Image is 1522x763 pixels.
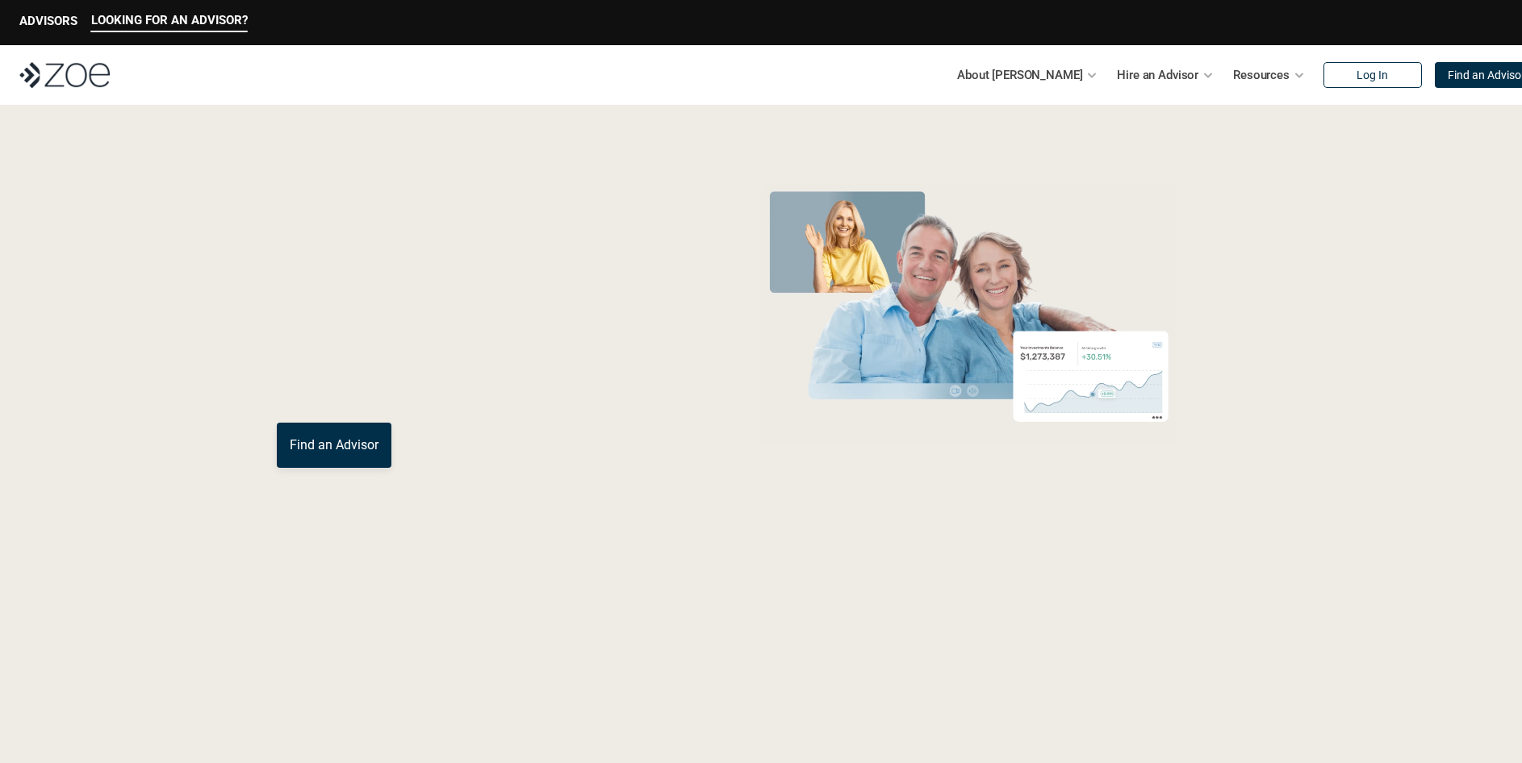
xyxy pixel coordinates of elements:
em: The information in the visuals above is for illustrative purposes only and does not represent an ... [745,456,1193,465]
p: Find an Advisor [290,437,378,452]
img: Zoe Financial Hero Image [754,184,1184,446]
p: ADVISORS [19,14,77,28]
span: with a Financial Advisor [277,232,603,348]
a: Log In [1323,62,1422,88]
p: About [PERSON_NAME] [957,63,1082,87]
p: Hire an Advisor [1117,63,1198,87]
p: You deserve an advisor you can trust. [PERSON_NAME], hire, and invest with vetted, fiduciary, fin... [277,365,693,403]
a: Find an Advisor [277,423,391,468]
p: Loremipsum: *DolOrsi Ametconsecte adi Eli Seddoeius tem inc utlaboreet. Dol 4467 MagNaal Enimadmi... [39,673,1483,732]
p: Log In [1357,69,1388,82]
p: LOOKING FOR AN ADVISOR? [91,13,248,27]
span: Grow Your Wealth [277,178,636,240]
p: Resources [1233,63,1290,87]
